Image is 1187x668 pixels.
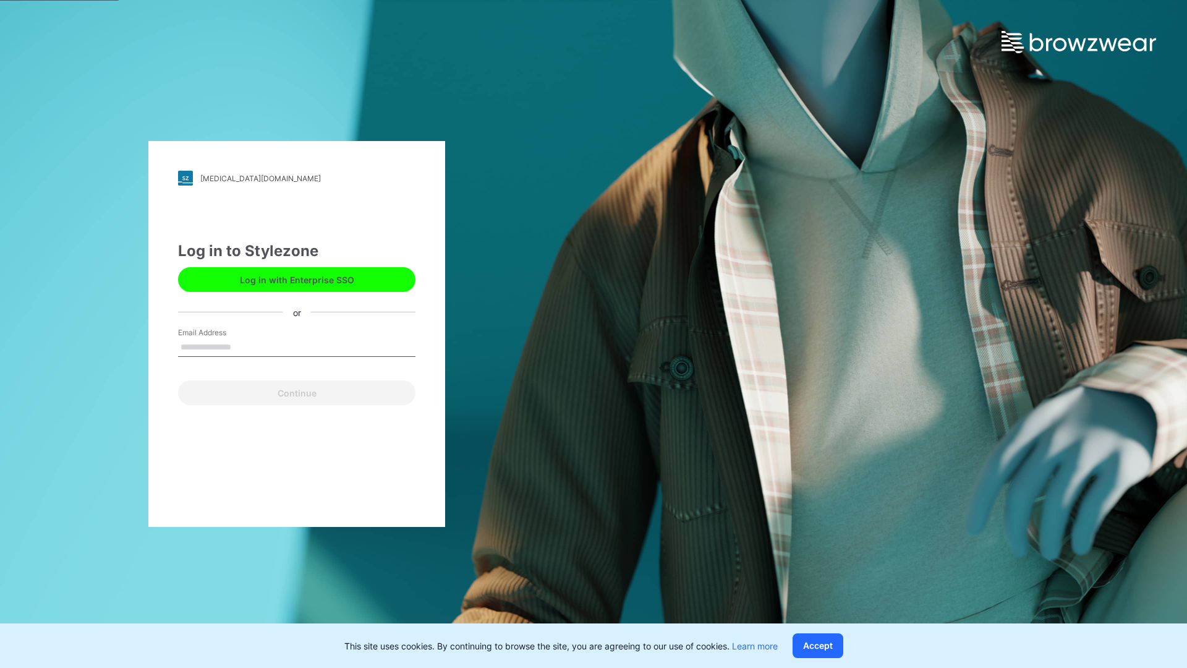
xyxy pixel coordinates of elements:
[178,327,265,338] label: Email Address
[732,641,778,651] a: Learn more
[178,171,193,186] img: stylezone-logo.562084cfcfab977791bfbf7441f1a819.svg
[793,633,843,658] button: Accept
[178,267,415,292] button: Log in with Enterprise SSO
[178,240,415,262] div: Log in to Stylezone
[344,640,778,653] p: This site uses cookies. By continuing to browse the site, you are agreeing to our use of cookies.
[200,174,321,183] div: [MEDICAL_DATA][DOMAIN_NAME]
[283,306,311,319] div: or
[1002,31,1156,53] img: browzwear-logo.e42bd6dac1945053ebaf764b6aa21510.svg
[178,171,415,186] a: [MEDICAL_DATA][DOMAIN_NAME]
